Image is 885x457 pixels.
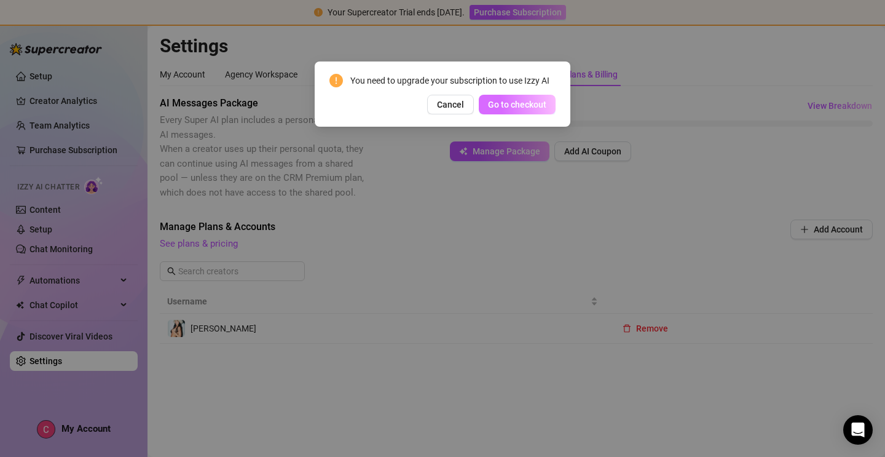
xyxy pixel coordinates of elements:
[843,415,873,445] div: Open Intercom Messenger
[488,100,546,109] span: Go to checkout
[479,95,556,114] button: Go to checkout
[437,100,464,109] span: Cancel
[329,74,343,87] span: exclamation-circle
[427,95,474,114] button: Cancel
[350,74,556,87] div: You need to upgrade your subscription to use Izzy AI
